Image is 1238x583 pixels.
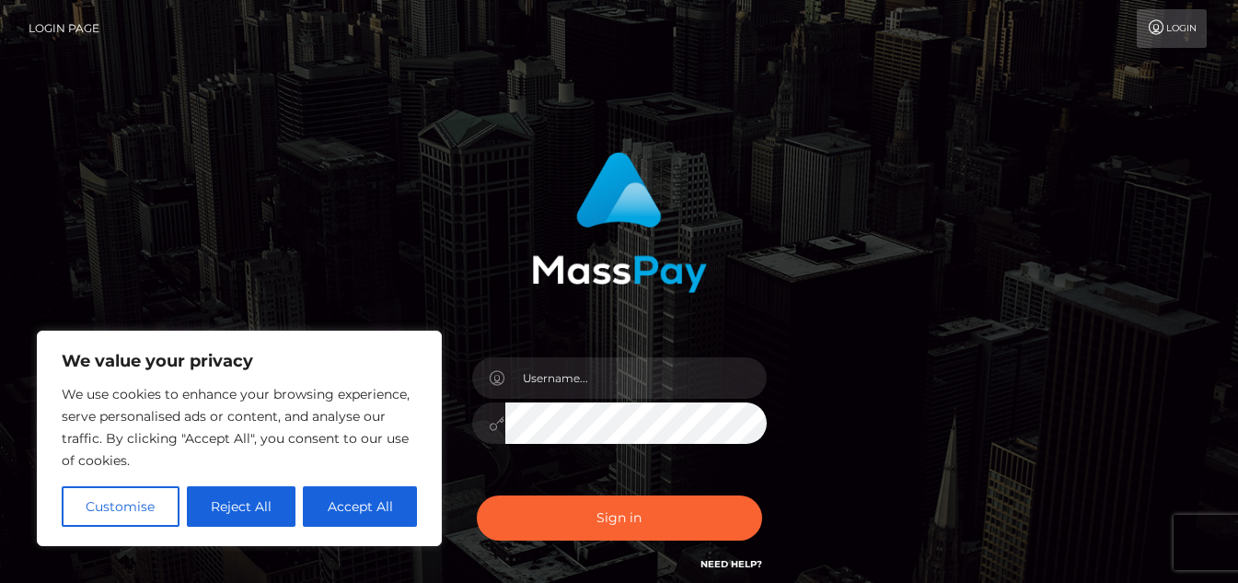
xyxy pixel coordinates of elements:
[532,152,707,293] img: MassPay Login
[1137,9,1207,48] a: Login
[29,9,99,48] a: Login Page
[303,486,417,527] button: Accept All
[505,357,767,399] input: Username...
[62,383,417,472] p: We use cookies to enhance your browsing experience, serve personalised ads or content, and analys...
[477,496,762,541] button: Sign in
[62,350,417,372] p: We value your privacy
[62,486,179,527] button: Customise
[187,486,296,527] button: Reject All
[37,331,442,546] div: We value your privacy
[700,558,762,570] a: Need Help?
